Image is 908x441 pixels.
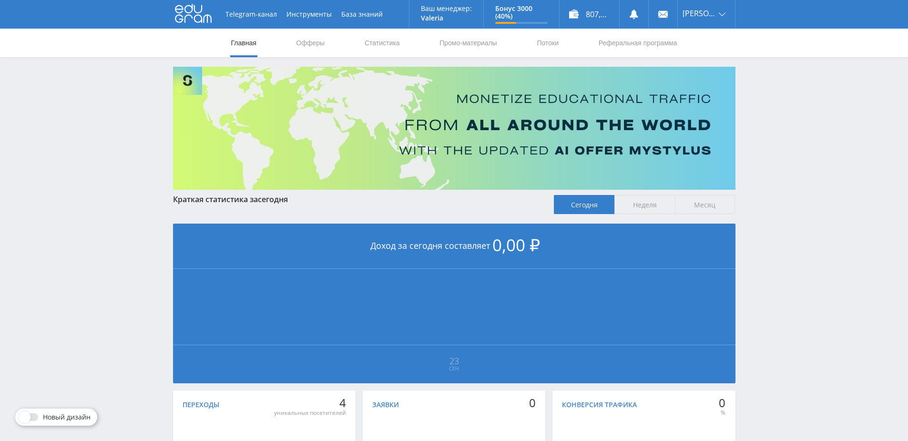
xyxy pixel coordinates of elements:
div: Краткая статистика за [173,195,545,204]
p: Ваш менеджер: [421,5,472,12]
span: сегодня [258,194,288,205]
div: Доход за сегодня составляет [173,224,735,269]
span: Сен [173,365,735,372]
span: Сегодня [554,195,614,214]
span: Неделя [614,195,675,214]
div: Переходы [183,401,219,409]
a: Реферальная программа [598,29,678,57]
img: Banner [173,67,735,190]
div: Конверсия трафика [562,401,637,409]
span: Новый дизайн [43,413,91,421]
a: Промо-материалы [439,29,498,57]
div: Заявки [372,401,399,409]
a: Главная [230,29,257,57]
div: уникальных посетителей [274,409,346,417]
span: 0,00 ₽ [492,234,540,256]
div: % [719,409,725,417]
span: Месяц [675,195,735,214]
div: 0 [529,396,536,410]
a: Потоки [536,29,560,57]
p: Valeria [421,14,472,22]
span: [PERSON_NAME] [683,10,716,17]
div: 0 [719,396,725,410]
span: 23 [173,357,735,365]
a: Статистика [364,29,401,57]
a: Офферы [296,29,326,57]
div: 4 [274,396,346,410]
p: Бонус 3000 (40%) [495,5,548,20]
